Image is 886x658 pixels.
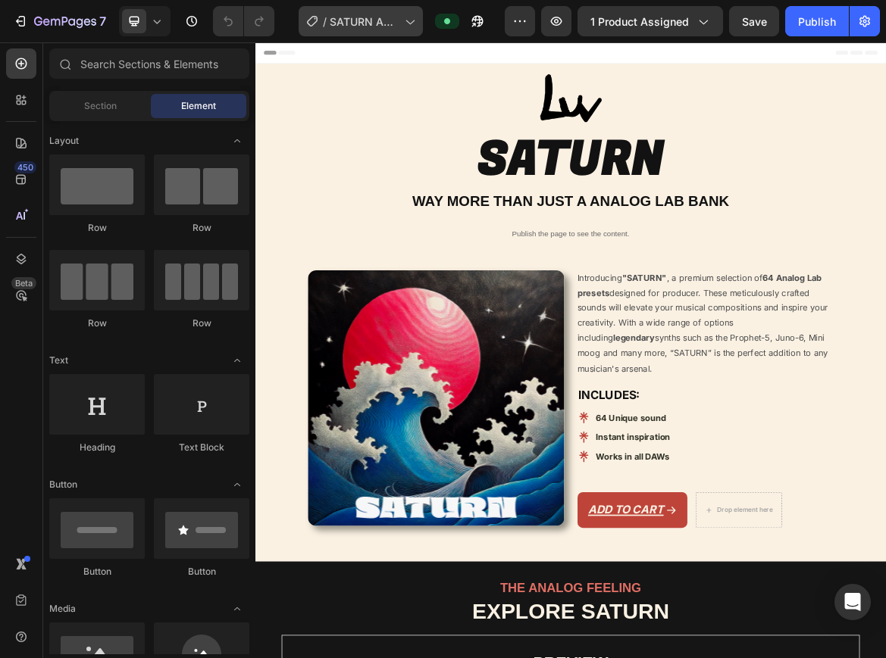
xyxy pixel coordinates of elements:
[729,6,779,36] button: Save
[14,161,36,173] div: 450
[491,534,593,549] strong: 64 Unique sound
[154,317,249,330] div: Row
[49,478,77,491] span: Button
[154,441,249,454] div: Text Block
[323,14,327,30] span: /
[798,14,836,30] div: Publish
[11,277,36,289] div: Beta
[84,99,117,113] span: Section
[578,6,723,36] button: 1 product assigned
[590,14,689,30] span: 1 product assigned
[834,584,871,620] div: Open Intercom Messenger
[516,419,577,434] strong: legendary
[181,99,216,113] span: Element
[255,42,886,658] iframe: Design area
[785,6,849,36] button: Publish
[154,221,249,235] div: Row
[465,332,826,478] p: Introducing , a premium selection of designed for producer. These meticulously crafted sounds wil...
[49,134,79,148] span: Layout
[49,354,68,367] span: Text
[411,46,499,115] img: logo_0654c053-8f79-43fe-8ae6-6303b7744376.png
[49,441,145,454] div: Heading
[225,597,249,621] span: Toggle open
[491,590,598,605] strong: Works in all DAWs
[49,602,76,616] span: Media
[49,317,145,330] div: Row
[225,472,249,497] span: Toggle open
[225,348,249,373] span: Toggle open
[225,129,249,153] span: Toggle open
[213,6,274,36] div: Undo/Redo
[742,15,767,28] span: Save
[99,12,106,30] p: 7
[49,221,145,235] div: Row
[49,565,145,578] div: Button
[49,48,249,79] input: Search Sections & Elements
[6,6,113,36] button: 7
[529,332,593,347] strong: "SATURN"
[154,565,249,578] div: Button
[315,269,595,285] p: Publish the page to see the content.
[491,562,599,577] strong: Instant inspiration
[465,332,817,369] strong: 64 Analog Lab presets
[466,498,555,518] strong: INCLUDES:
[330,14,399,30] span: SATURN ANALOG LAB BANK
